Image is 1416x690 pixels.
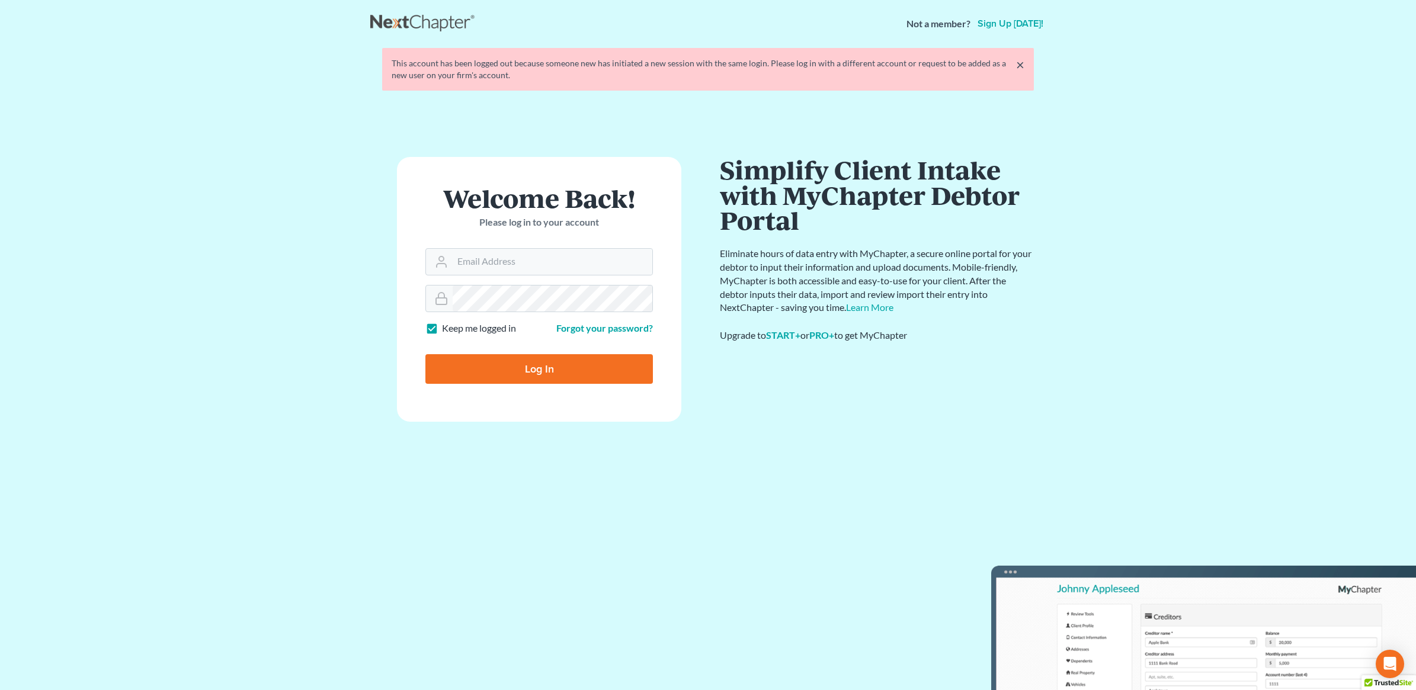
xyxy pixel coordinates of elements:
[1376,650,1404,678] div: Open Intercom Messenger
[453,249,652,275] input: Email Address
[720,247,1034,314] p: Eliminate hours of data entry with MyChapter, a secure online portal for your debtor to input the...
[425,185,653,211] h1: Welcome Back!
[720,329,1034,342] div: Upgrade to or to get MyChapter
[975,19,1046,28] a: Sign up [DATE]!
[809,329,834,341] a: PRO+
[846,301,893,313] a: Learn More
[425,354,653,384] input: Log In
[556,322,653,333] a: Forgot your password?
[425,216,653,229] p: Please log in to your account
[442,322,516,335] label: Keep me logged in
[766,329,800,341] a: START+
[1016,57,1024,72] a: ×
[906,17,970,31] strong: Not a member?
[720,157,1034,233] h1: Simplify Client Intake with MyChapter Debtor Portal
[392,57,1024,81] div: This account has been logged out because someone new has initiated a new session with the same lo...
